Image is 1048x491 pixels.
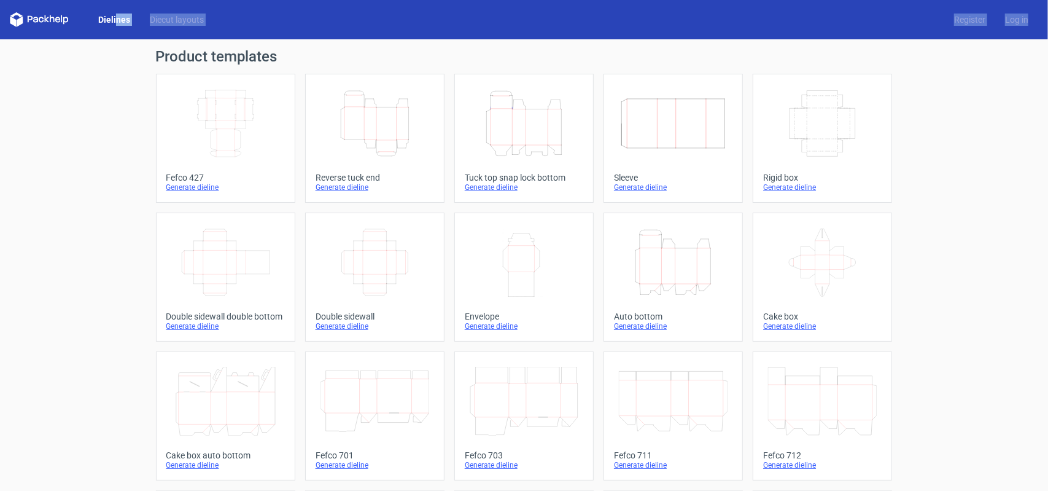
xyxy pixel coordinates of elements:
[465,173,583,183] div: Tuck top snap lock bottom
[465,460,583,470] div: Generate dieline
[763,312,882,321] div: Cake box
[166,321,285,331] div: Generate dieline
[454,213,594,342] a: EnvelopeGenerate dieline
[614,460,732,470] div: Generate dieline
[763,460,882,470] div: Generate dieline
[614,450,732,460] div: Fefco 711
[166,312,285,321] div: Double sidewall double bottom
[316,173,434,183] div: Reverse tuck end
[166,183,285,192] div: Generate dieline
[166,450,285,460] div: Cake box auto bottom
[465,450,583,460] div: Fefco 703
[454,352,594,481] a: Fefco 703Generate dieline
[316,183,434,192] div: Generate dieline
[614,183,732,192] div: Generate dieline
[166,460,285,470] div: Generate dieline
[465,183,583,192] div: Generate dieline
[156,74,295,203] a: Fefco 427Generate dieline
[156,49,893,64] h1: Product templates
[604,213,743,342] a: Auto bottomGenerate dieline
[316,460,434,470] div: Generate dieline
[614,312,732,321] div: Auto bottom
[316,312,434,321] div: Double sidewall
[753,213,892,342] a: Cake boxGenerate dieline
[305,352,444,481] a: Fefco 701Generate dieline
[316,450,434,460] div: Fefco 701
[88,14,140,26] a: Dielines
[305,74,444,203] a: Reverse tuck endGenerate dieline
[305,213,444,342] a: Double sidewallGenerate dieline
[763,321,882,331] div: Generate dieline
[753,74,892,203] a: Rigid boxGenerate dieline
[995,14,1038,26] a: Log in
[465,321,583,331] div: Generate dieline
[614,173,732,183] div: Sleeve
[156,352,295,481] a: Cake box auto bottomGenerate dieline
[763,173,882,183] div: Rigid box
[604,74,743,203] a: SleeveGenerate dieline
[753,352,892,481] a: Fefco 712Generate dieline
[944,14,995,26] a: Register
[763,183,882,192] div: Generate dieline
[614,321,732,331] div: Generate dieline
[454,74,594,203] a: Tuck top snap lock bottomGenerate dieline
[166,173,285,183] div: Fefco 427
[316,321,434,331] div: Generate dieline
[156,213,295,342] a: Double sidewall double bottomGenerate dieline
[140,14,214,26] a: Diecut layouts
[604,352,743,481] a: Fefco 711Generate dieline
[465,312,583,321] div: Envelope
[763,450,882,460] div: Fefco 712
